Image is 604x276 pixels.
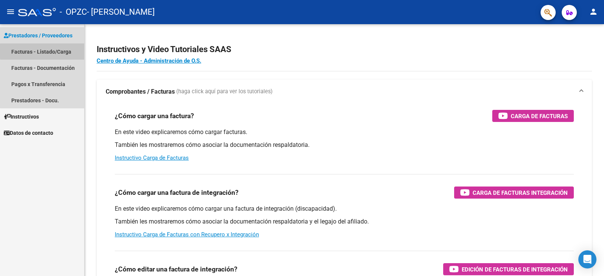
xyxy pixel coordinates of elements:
p: En este video explicaremos cómo cargar facturas. [115,128,574,136]
p: También les mostraremos cómo asociar la documentación respaldatoria y el legajo del afiliado. [115,217,574,226]
mat-icon: person [589,7,598,16]
a: Instructivo Carga de Facturas con Recupero x Integración [115,231,259,238]
button: Carga de Facturas [492,110,574,122]
span: Edición de Facturas de integración [462,265,568,274]
h3: ¿Cómo cargar una factura de integración? [115,187,239,198]
span: - OPZC [60,4,87,20]
h3: ¿Cómo cargar una factura? [115,111,194,121]
div: Open Intercom Messenger [578,250,596,268]
span: - [PERSON_NAME] [87,4,155,20]
a: Instructivo Carga de Facturas [115,154,189,161]
h2: Instructivos y Video Tutoriales SAAS [97,42,592,57]
span: Prestadores / Proveedores [4,31,72,40]
span: Carga de Facturas [511,111,568,121]
span: Datos de contacto [4,129,53,137]
mat-icon: menu [6,7,15,16]
h3: ¿Cómo editar una factura de integración? [115,264,237,274]
span: Carga de Facturas Integración [473,188,568,197]
span: (haga click aquí para ver los tutoriales) [176,88,273,96]
a: Centro de Ayuda - Administración de O.S. [97,57,201,64]
p: En este video explicaremos cómo cargar una factura de integración (discapacidad). [115,205,574,213]
p: También les mostraremos cómo asociar la documentación respaldatoria. [115,141,574,149]
mat-expansion-panel-header: Comprobantes / Facturas (haga click aquí para ver los tutoriales) [97,80,592,104]
strong: Comprobantes / Facturas [106,88,175,96]
span: Instructivos [4,113,39,121]
button: Carga de Facturas Integración [454,187,574,199]
button: Edición de Facturas de integración [443,263,574,275]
